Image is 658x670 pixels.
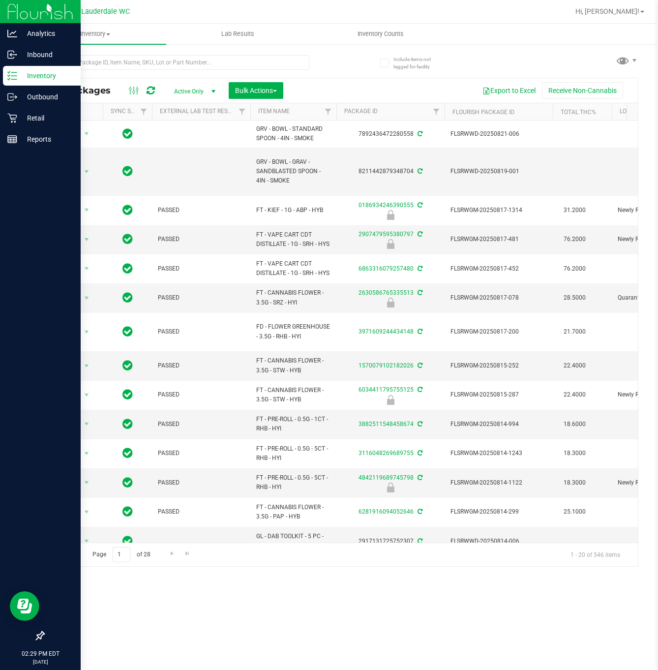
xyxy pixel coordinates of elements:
span: FLSRWGM-20250817-078 [450,293,547,303]
span: GRV - BOWL - GRAV - SANDBLASTED SPOON - 4IN - SMOKE [256,157,330,186]
a: 2630586765335513 [359,289,414,296]
p: 02:29 PM EDT [4,649,76,658]
span: FT - CANNABIS FLOWER - 3.5G - STW - HYB [256,356,330,375]
p: Reports [17,133,76,145]
a: Filter [320,103,336,120]
span: FLSRWWD-20250819-001 [450,167,547,176]
div: Quarantine [335,298,446,307]
div: 2917131725752307 [335,537,446,546]
span: Sync from Compliance System [416,231,422,238]
span: GL - DAB TOOLKIT - 5 PC - BLACK [256,532,330,550]
span: PASSED [158,293,244,303]
span: FLSRWGM-20250814-1243 [450,449,547,458]
span: Sync from Compliance System [416,474,422,481]
p: Analytics [17,28,76,39]
a: 3116048269689755 [359,450,414,457]
span: PASSED [158,264,244,274]
span: Sync from Compliance System [416,508,422,515]
span: FT - CANNABIS FLOWER - 3.5G - PAP - HYB [256,503,330,521]
span: Sync from Compliance System [416,130,422,137]
button: Receive Non-Cannabis [542,82,623,99]
button: Export to Excel [476,82,542,99]
span: PASSED [158,361,244,370]
span: PASSED [158,327,244,336]
span: In Sync [122,203,133,217]
span: FT - PRE-ROLL - 0.5G - 1CT - RHB - HYI [256,415,330,433]
inline-svg: Reports [7,134,17,144]
p: [DATE] [4,658,76,666]
span: FD - FLOWER GREENHOUSE - 3.5G - RHB - HYI [256,322,330,341]
inline-svg: Inventory [7,71,17,81]
input: Search Package ID, Item Name, SKU, Lot or Part Number... [43,55,309,70]
div: Newly Received [335,483,446,492]
span: select [81,127,93,141]
span: GRV - BOWL - STANDARD SPOON - 4IN - SMOKE [256,124,330,143]
span: 1 - 20 of 546 items [563,547,628,562]
span: In Sync [122,446,133,460]
inline-svg: Analytics [7,29,17,38]
span: 25.1000 [559,505,591,519]
span: 31.2000 [559,203,591,217]
span: In Sync [122,417,133,431]
p: Outbound [17,91,76,103]
span: FLSRWGM-20250814-299 [450,507,547,517]
span: In Sync [122,505,133,518]
span: select [81,447,93,460]
span: FLSRWGM-20250817-1314 [450,206,547,215]
span: 18.3000 [559,476,591,490]
a: Lock Code [620,108,651,115]
button: Bulk Actions [229,82,283,99]
span: select [81,165,93,179]
div: 8211442879348704 [335,167,446,176]
iframe: Resource center [10,591,39,621]
span: Sync from Compliance System [416,450,422,457]
span: PASSED [158,420,244,429]
span: select [81,203,93,217]
span: select [81,359,93,373]
a: Flourish Package ID [452,109,514,116]
span: 18.6000 [559,417,591,431]
span: Ft. Lauderdale WC [71,7,130,16]
a: 6281916094052646 [359,508,414,515]
span: In Sync [122,127,133,141]
span: FT - CANNABIS FLOWER - 3.5G - STW - HYB [256,386,330,404]
span: In Sync [122,325,133,338]
span: FT - VAPE CART CDT DISTILLATE - 1G - SRH - HYS [256,230,330,249]
span: Sync from Compliance System [416,386,422,393]
span: FLSRWGM-20250814-1122 [450,478,547,487]
span: select [81,262,93,275]
span: Bulk Actions [235,87,277,94]
a: External Lab Test Result [160,108,237,115]
span: PASSED [158,449,244,458]
a: Sync Status [111,108,149,115]
span: FLSRWWD-20250814-006 [450,537,547,546]
span: Page of 28 [84,547,158,562]
span: select [81,291,93,305]
span: Include items not tagged for facility [393,56,443,70]
span: FLSRWGM-20250815-252 [450,361,547,370]
p: Retail [17,112,76,124]
input: 1 [113,547,130,562]
span: PASSED [158,390,244,399]
div: 7892436472280558 [335,129,446,139]
a: Total THC% [561,109,596,116]
a: Inventory [24,24,166,44]
span: 22.4000 [559,388,591,402]
span: select [81,233,93,246]
span: In Sync [122,388,133,401]
span: FT - VAPE CART CDT DISTILLATE - 1G - SRH - HYS [256,259,330,278]
a: 1570079102182026 [359,362,414,369]
p: Inbound [17,49,76,61]
div: Newly Received [335,210,446,220]
span: In Sync [122,291,133,305]
p: Inventory [17,70,76,82]
span: Lab Results [208,30,268,38]
span: Sync from Compliance System [416,328,422,335]
a: Package ID [344,108,378,115]
span: PASSED [158,478,244,487]
span: 21.7000 [559,325,591,339]
a: Filter [428,103,445,120]
span: FT - CANNABIS FLOWER - 3.5G - SRZ - HYI [256,288,330,307]
span: Hi, [PERSON_NAME]! [575,7,639,15]
span: FT - PRE-ROLL - 0.5G - 5CT - RHB - HYI [256,444,330,463]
